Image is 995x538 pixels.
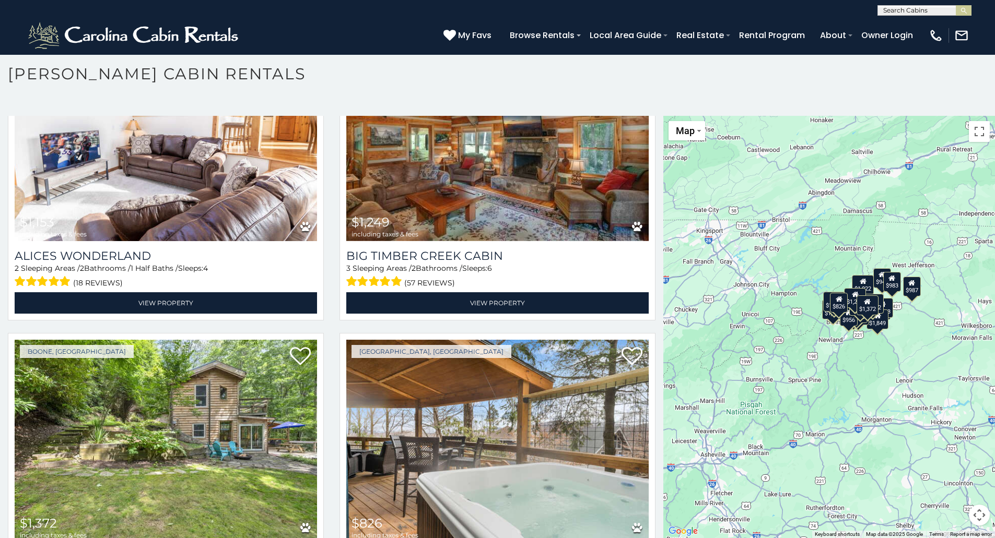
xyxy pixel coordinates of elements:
[847,305,869,325] div: $1,188
[857,295,879,315] div: $1,372
[815,531,860,538] button: Keyboard shortcuts
[950,531,992,537] a: Report a map error
[666,524,700,538] a: Open this area in Google Maps (opens a new window)
[352,231,418,237] span: including taxes & fees
[929,28,943,43] img: phone-regular-white.png
[20,345,134,358] a: Boone, [GEOGRAPHIC_DATA]
[584,26,666,44] a: Local Area Guide
[290,346,311,368] a: Add to favorites
[20,231,87,237] span: including taxes & fees
[669,121,705,140] button: Change map style
[26,20,243,51] img: White-1-2.png
[734,26,810,44] a: Rental Program
[412,264,416,273] span: 2
[676,125,695,136] span: Map
[822,299,844,319] div: $1,369
[15,39,317,241] a: Alices Wonderland $1,153 including taxes & fees
[954,28,969,43] img: mail-regular-white.png
[845,288,867,308] div: $1,249
[883,271,901,291] div: $983
[346,249,649,263] a: Big Timber Creek Cabin
[15,292,317,314] a: View Property
[15,249,317,263] a: Alices Wonderland
[346,292,649,314] a: View Property
[443,29,494,42] a: My Favs
[15,264,19,273] span: 2
[969,505,990,525] button: Map camera controls
[840,306,858,326] div: $956
[73,276,123,290] span: (18 reviews)
[131,264,178,273] span: 1 Half Baths /
[862,294,884,314] div: $1,072
[815,26,851,44] a: About
[852,275,874,295] div: $1,022
[346,263,649,290] div: Sleeping Areas / Bathrooms / Sleeps:
[671,26,729,44] a: Real Estate
[856,26,918,44] a: Owner Login
[487,264,492,273] span: 6
[866,531,923,537] span: Map data ©2025 Google
[404,276,455,290] span: (57 reviews)
[622,346,642,368] a: Add to favorites
[666,524,700,538] img: Google
[849,295,871,315] div: $1,153
[20,214,54,230] span: $1,153
[15,39,317,241] img: Alices Wonderland
[458,29,491,42] span: My Favs
[203,264,208,273] span: 4
[873,268,891,288] div: $941
[824,292,846,312] div: $1,239
[969,121,990,142] button: Toggle fullscreen view
[80,264,84,273] span: 2
[867,309,889,329] div: $1,849
[505,26,580,44] a: Browse Rentals
[15,263,317,290] div: Sleeping Areas / Bathrooms / Sleeps:
[20,516,57,531] span: $1,372
[352,345,511,358] a: [GEOGRAPHIC_DATA], [GEOGRAPHIC_DATA]
[929,531,944,537] a: Terms (opens in new tab)
[903,276,921,296] div: $987
[352,214,390,230] span: $1,249
[830,293,848,313] div: $826
[352,516,382,531] span: $826
[346,264,350,273] span: 3
[346,39,649,241] a: Big Timber Creek Cabin $1,249 including taxes & fees
[346,39,649,241] img: Big Timber Creek Cabin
